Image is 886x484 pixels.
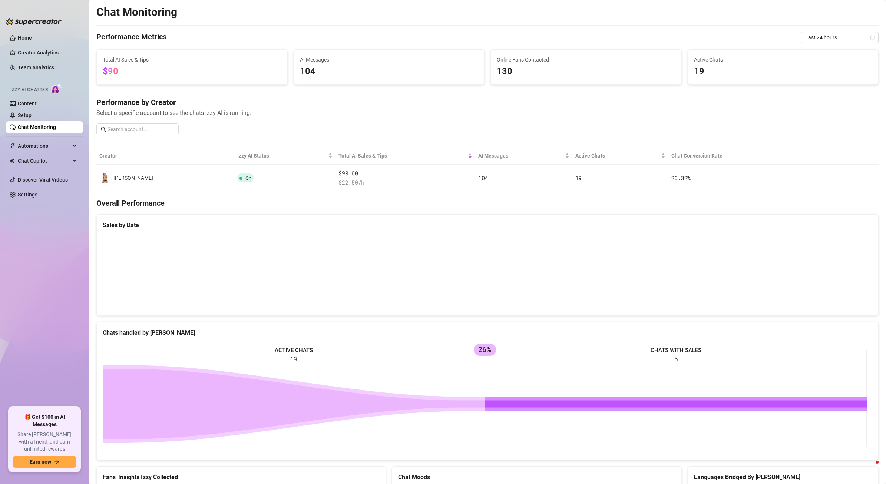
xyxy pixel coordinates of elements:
[338,169,472,178] span: $90.00
[497,56,675,64] span: Online Fans Contacted
[96,5,177,19] h2: Chat Monitoring
[478,174,488,182] span: 104
[96,198,879,208] h4: Overall Performance
[335,147,475,165] th: Total AI Sales & Tips
[478,152,563,160] span: AI Messages
[18,140,70,152] span: Automations
[694,64,873,79] span: 19
[108,125,174,133] input: Search account...
[103,66,118,76] span: $90
[338,152,466,160] span: Total AI Sales & Tips
[870,35,875,40] span: calendar
[96,147,234,165] th: Creator
[805,32,874,43] span: Last 24 hours
[668,147,800,165] th: Chat Conversion Rate
[101,127,106,132] span: search
[575,174,582,182] span: 19
[234,147,335,165] th: Izzy AI Status
[338,178,472,187] span: $ 22.50 /h
[237,152,327,160] span: Izzy AI Status
[96,97,879,107] h4: Performance by Creator
[103,328,872,337] div: Chats handled by [PERSON_NAME]
[18,155,70,167] span: Chat Copilot
[861,459,879,477] iframe: Intercom live chat
[51,83,62,94] img: AI Chatter
[6,18,62,25] img: logo-BBDzfeDw.svg
[103,221,872,230] div: Sales by Date
[96,32,166,43] h4: Performance Metrics
[18,177,68,183] a: Discover Viral Videos
[572,147,668,165] th: Active Chats
[13,414,76,428] span: 🎁 Get $100 in AI Messages
[694,473,873,482] div: Languages Bridged By [PERSON_NAME]
[398,473,675,482] div: Chat Moods
[18,192,37,198] a: Settings
[300,56,479,64] span: AI Messages
[694,56,873,64] span: Active Chats
[100,173,110,183] img: Tiffany
[18,35,32,41] a: Home
[575,152,659,160] span: Active Chats
[54,459,59,464] span: arrow-right
[671,174,691,182] span: 26.32 %
[10,86,48,93] span: Izzy AI Chatter
[300,64,479,79] span: 104
[10,158,14,163] img: Chat Copilot
[113,175,153,181] span: [PERSON_NAME]
[96,108,879,117] span: Select a specific account to see the chats Izzy AI is running.
[30,459,51,465] span: Earn now
[18,100,37,106] a: Content
[245,175,251,181] span: On
[18,47,77,59] a: Creator Analytics
[475,147,572,165] th: AI Messages
[13,431,76,453] span: Share [PERSON_NAME] with a friend, and earn unlimited rewards
[10,143,16,149] span: thunderbolt
[18,124,56,130] a: Chat Monitoring
[103,56,281,64] span: Total AI Sales & Tips
[13,456,76,468] button: Earn nowarrow-right
[497,64,675,79] span: 130
[18,64,54,70] a: Team Analytics
[103,473,380,482] div: Fans' Insights Izzy Collected
[18,112,32,118] a: Setup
